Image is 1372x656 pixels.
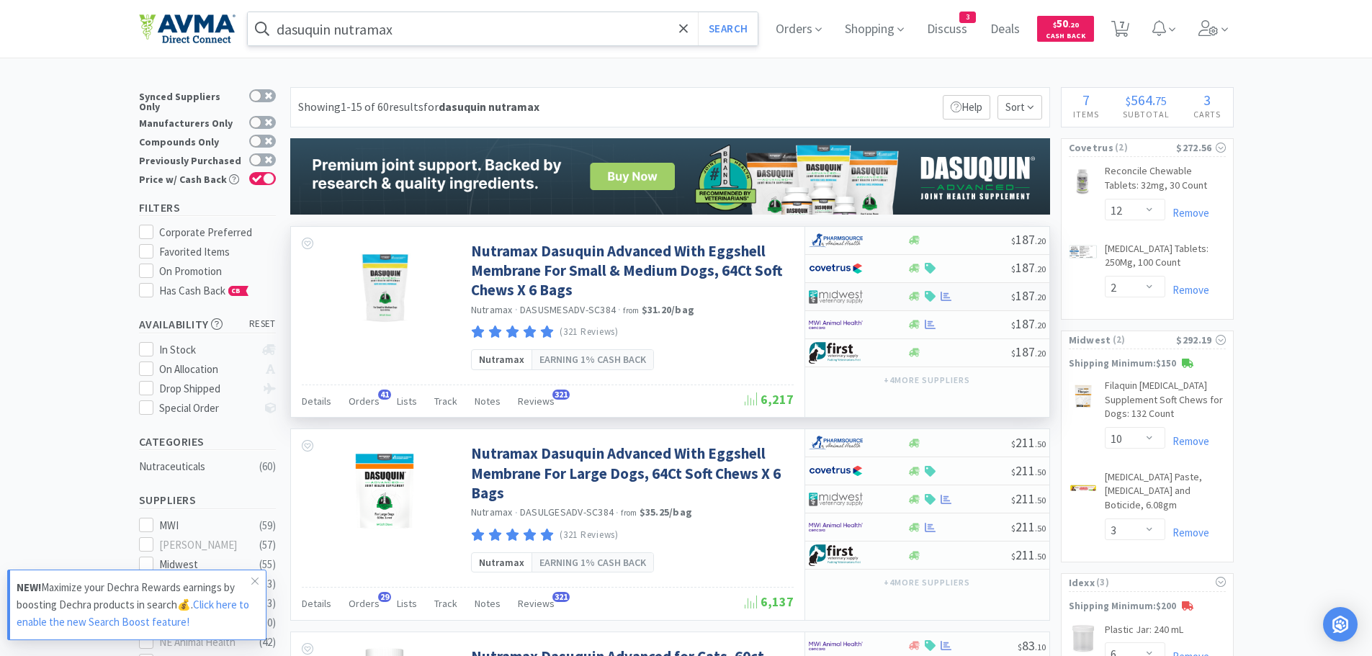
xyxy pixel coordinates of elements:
[479,351,524,367] span: Nutramax
[1113,140,1176,155] span: ( 2 )
[1105,623,1183,643] a: Plastic Jar: 240 mL
[229,287,243,295] span: CB
[560,528,619,543] p: (321 Reviews)
[159,341,255,359] div: In Stock
[1037,9,1094,48] a: $50.20Cash Back
[1035,467,1046,477] span: . 50
[1155,94,1167,108] span: 75
[139,316,276,333] h5: Availability
[1011,320,1015,331] span: $
[809,488,863,510] img: 4dd14cff54a648ac9e977f0c5da9bc2e_5.png
[1111,93,1182,107] div: .
[290,138,1050,215] img: 2e15a02c5090491f9e11536f620bd8a8.png
[471,349,654,369] a: NutramaxEarning 1% Cash Back
[1095,575,1212,590] span: ( 3 )
[439,99,539,114] strong: dasuquin nutramax
[1011,467,1015,477] span: $
[1011,518,1046,535] span: 211
[621,508,637,518] span: from
[1069,624,1098,653] img: 686fd2832627479c9124c967a8c0e41b_175223.png
[985,23,1026,36] a: Deals
[471,303,513,316] a: Nutramax
[518,395,555,408] span: Reviews
[475,395,501,408] span: Notes
[1011,315,1046,332] span: 187
[1035,495,1046,506] span: . 50
[1165,434,1209,448] a: Remove
[17,580,41,594] strong: NEW!
[1068,20,1079,30] span: . 20
[139,199,276,216] h5: Filters
[809,432,863,454] img: 7915dbd3f8974342a4dc3feb8efc1740_58.png
[1018,642,1022,652] span: $
[809,460,863,482] img: 77fca1acd8b6420a9015268ca798ef17_1.png
[809,258,863,279] img: 77fca1acd8b6420a9015268ca798ef17_1.png
[1011,495,1015,506] span: $
[397,395,417,408] span: Lists
[139,135,242,147] div: Compounds Only
[1053,17,1079,30] span: 50
[1011,462,1046,479] span: 211
[876,572,977,593] button: +4more suppliers
[997,95,1042,120] span: Sort
[809,342,863,364] img: 67d67680309e4a0bb49a5ff0391dcc42_6.png
[876,370,977,390] button: +4more suppliers
[159,517,248,534] div: MWI
[552,592,570,602] span: 321
[1011,231,1046,248] span: 187
[1165,526,1209,539] a: Remove
[1062,356,1233,372] p: Shipping Minimum: $150
[1011,287,1046,304] span: 187
[1105,164,1226,198] a: Reconcile Chewable Tablets: 32mg, 30 Count
[745,391,794,408] span: 6,217
[1111,333,1177,347] span: ( 2 )
[1131,91,1152,109] span: 564
[139,492,276,508] h5: Suppliers
[1035,348,1046,359] span: . 20
[1011,523,1015,534] span: $
[1011,264,1015,274] span: $
[139,116,242,128] div: Manufacturers Only
[1126,94,1131,108] span: $
[139,89,242,112] div: Synced Suppliers Only
[539,554,646,570] span: Earning 1% Cash Back
[475,597,501,610] span: Notes
[1176,332,1225,348] div: $292.19
[1011,490,1046,507] span: 211
[698,12,758,45] button: Search
[1035,523,1046,534] span: . 50
[1011,551,1015,562] span: $
[1011,292,1015,302] span: $
[471,241,790,300] a: Nutramax Dasuquin Advanced With Eggshell Membrane For Small & Medium Dogs, 64Ct Soft Chews X 6 Bags
[1176,140,1225,156] div: $272.56
[139,153,242,166] div: Previously Purchased
[520,303,616,316] span: DASUSMESADV-SC384
[1105,470,1226,518] a: [MEDICAL_DATA] Paste, [MEDICAL_DATA] and Boticide, 6.08gm
[423,99,539,114] span: for
[1011,343,1046,360] span: 187
[159,380,255,397] div: Drop Shipped
[1011,259,1046,276] span: 187
[471,506,513,518] a: Nutramax
[1035,551,1046,562] span: . 50
[397,597,417,610] span: Lists
[259,595,276,612] div: ( 53 )
[1203,91,1211,109] span: 3
[378,390,391,400] span: 41
[1323,607,1358,642] div: Open Intercom Messenger
[159,224,276,241] div: Corporate Preferred
[434,395,457,408] span: Track
[479,554,524,570] span: Nutramax
[139,433,276,450] h5: Categories
[349,395,380,408] span: Orders
[338,241,431,335] img: 350bf422fe5e478bb9c1d7a72a40eb6a_349106.jpeg
[259,458,276,475] div: ( 60 )
[1105,242,1226,276] a: [MEDICAL_DATA] Tablets: 250Mg, 100 Count
[1035,439,1046,449] span: . 50
[520,506,614,518] span: DASULGESADV-SC384
[809,286,863,307] img: 4dd14cff54a648ac9e977f0c5da9bc2e_5.png
[1165,206,1209,220] a: Remove
[518,597,555,610] span: Reviews
[623,305,639,315] span: from
[745,593,794,610] span: 6,137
